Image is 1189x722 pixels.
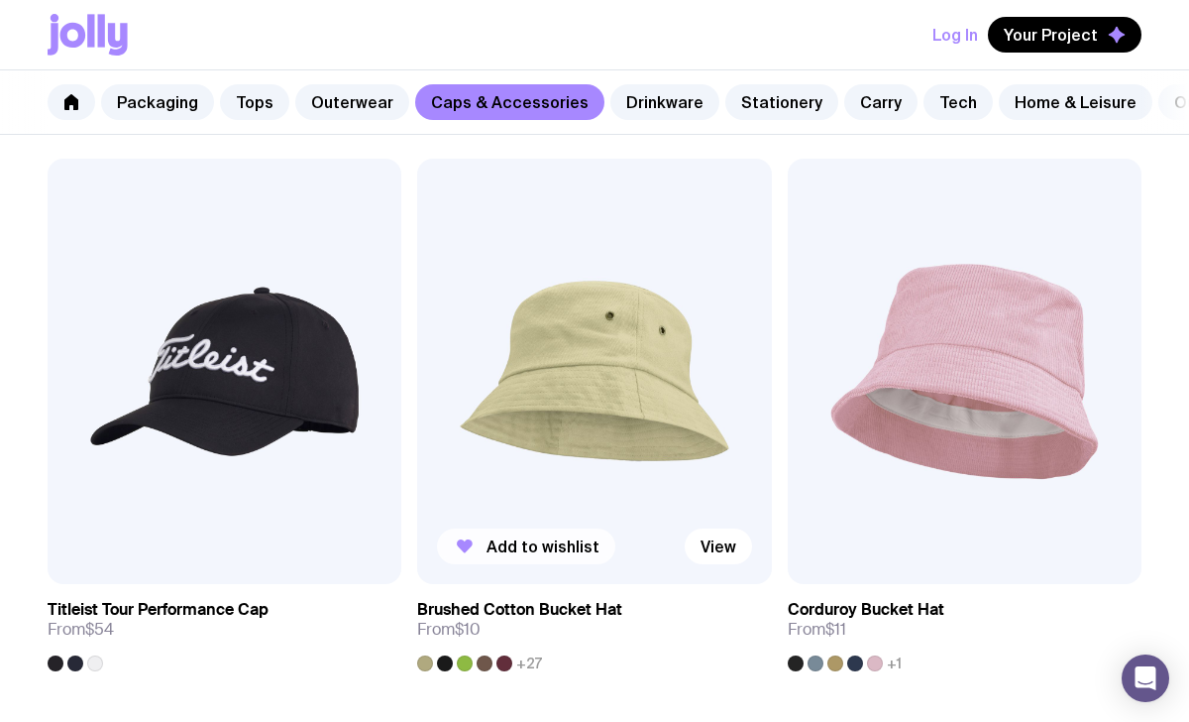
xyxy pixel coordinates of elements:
[455,619,481,640] span: $10
[417,584,771,671] a: Brushed Cotton Bucket HatFrom$10+27
[417,600,622,620] h3: Brushed Cotton Bucket Hat
[610,84,719,120] a: Drinkware
[48,600,269,620] h3: Titleist Tour Performance Cap
[415,84,604,120] a: Caps & Accessories
[486,537,599,556] span: Add to wishlist
[999,84,1152,120] a: Home & Leisure
[85,619,114,640] span: $54
[725,84,838,120] a: Stationery
[295,84,409,120] a: Outerwear
[516,656,542,671] span: +27
[101,84,214,120] a: Packaging
[844,84,918,120] a: Carry
[417,620,481,640] span: From
[887,656,902,671] span: +1
[48,620,114,640] span: From
[788,584,1141,671] a: Corduroy Bucket HatFrom$11+1
[1122,655,1169,702] div: Open Intercom Messenger
[1004,25,1098,45] span: Your Project
[437,529,615,564] button: Add to wishlist
[932,17,978,53] button: Log In
[788,600,944,620] h3: Corduroy Bucket Hat
[825,619,846,640] span: $11
[788,620,846,640] span: From
[988,17,1141,53] button: Your Project
[685,529,752,564] a: View
[923,84,993,120] a: Tech
[48,584,401,671] a: Titleist Tour Performance CapFrom$54
[220,84,289,120] a: Tops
